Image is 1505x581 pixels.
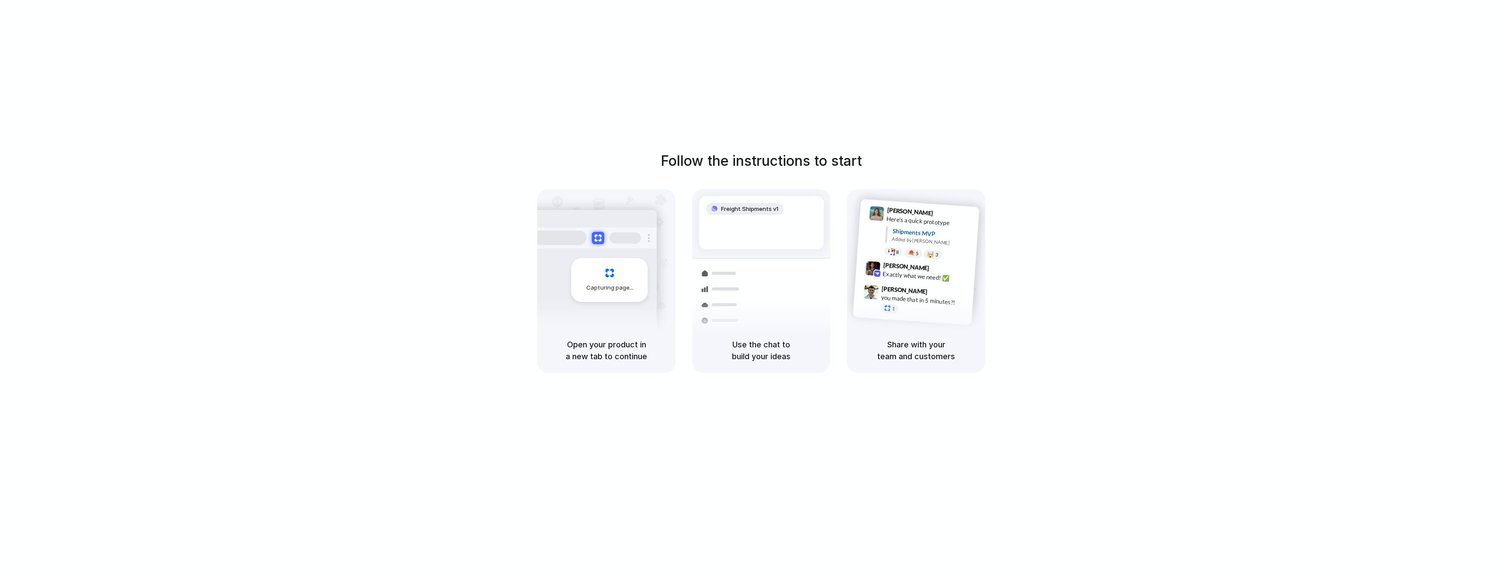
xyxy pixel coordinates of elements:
div: Here's a quick prototype [886,214,974,229]
span: [PERSON_NAME] [887,205,933,218]
span: 1 [892,306,895,311]
h5: Use the chat to build your ideas [703,339,820,362]
span: [PERSON_NAME] [882,283,928,296]
span: 8 [896,249,899,254]
span: 9:42 AM [932,264,950,275]
h5: Share with your team and customers [857,339,975,362]
div: Shipments MVP [892,226,973,241]
div: you made that in 5 minutes?! [881,293,968,308]
h5: Open your product in a new tab to continue [548,339,665,362]
span: [PERSON_NAME] [883,260,929,273]
div: 🤯 [927,251,934,258]
span: Freight Shipments v1 [721,205,778,213]
span: 9:47 AM [930,288,948,298]
span: 9:41 AM [936,209,954,220]
span: 3 [935,252,938,257]
h1: Follow the instructions to start [661,150,862,171]
span: Capturing page [586,283,635,292]
div: Added by [PERSON_NAME] [892,235,972,248]
div: Exactly what we need! ✅ [882,269,970,284]
span: 5 [916,251,919,255]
